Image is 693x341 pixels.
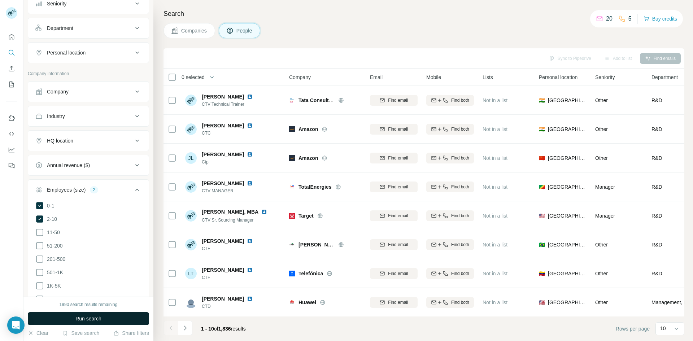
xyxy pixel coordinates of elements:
img: LinkedIn logo [247,94,253,100]
span: Ctp [202,159,261,165]
button: Find email [370,210,418,221]
span: 0 selected [182,74,205,81]
p: 10 [660,325,666,332]
span: Not in a list [483,184,507,190]
span: 🇧🇷 [539,241,545,248]
button: My lists [6,78,17,91]
span: [GEOGRAPHIC_DATA] [548,183,587,191]
button: Find both [426,124,474,135]
img: Logo of Cargill [289,242,295,248]
span: People [236,27,253,34]
span: Find both [451,299,469,306]
img: Logo of Huawei [289,300,295,305]
button: Find email [370,95,418,106]
span: [GEOGRAPHIC_DATA] [548,241,587,248]
span: [GEOGRAPHIC_DATA] [548,154,587,162]
button: Buy credits [644,14,677,24]
span: Not in a list [483,271,507,276]
span: Not in a list [483,300,507,305]
div: JL [185,152,197,164]
button: Search [6,46,17,59]
span: [PERSON_NAME], MBA [202,208,258,215]
span: [GEOGRAPHIC_DATA] [548,126,587,133]
img: Avatar [185,239,197,250]
span: Find both [451,213,469,219]
span: 🇻🇪 [539,270,545,277]
span: R&D [651,126,662,133]
span: 🇨🇳 [539,154,545,162]
span: Other [595,242,608,248]
span: [GEOGRAPHIC_DATA] [548,299,587,306]
span: 0-1 [44,202,54,209]
span: 51-200 [44,242,63,249]
img: Avatar [185,123,197,135]
span: Not in a list [483,126,507,132]
img: Logo of Tata Consultancy Services [289,97,295,103]
span: 1,836 [218,326,231,332]
span: CTD [202,303,261,310]
span: Find both [451,241,469,248]
span: Amazon [298,126,318,133]
span: Find email [388,126,408,132]
button: Find both [426,182,474,192]
span: 1 - 10 [201,326,214,332]
button: Enrich CSV [6,62,17,75]
span: [GEOGRAPHIC_DATA] [548,97,587,104]
span: Manager [595,213,615,219]
span: [GEOGRAPHIC_DATA] [548,270,587,277]
span: Not in a list [483,155,507,161]
img: LinkedIn logo [247,180,253,186]
span: CTF [202,274,261,281]
span: Rows per page [616,325,650,332]
span: of [214,326,218,332]
div: 1990 search results remaining [60,301,118,308]
span: Amazon [298,154,318,162]
button: Find both [426,210,474,221]
button: Industry [28,108,149,125]
span: [GEOGRAPHIC_DATA] [548,212,587,219]
img: LinkedIn logo [261,209,267,215]
button: Annual revenue ($) [28,157,149,174]
span: Other [595,97,608,103]
span: Companies [181,27,208,34]
span: CTF [202,245,261,252]
button: Find email [370,297,418,308]
span: 11-50 [44,229,60,236]
span: [PERSON_NAME] [202,93,244,100]
span: Find both [451,97,469,104]
span: Other [595,126,608,132]
span: Department [651,74,678,81]
span: [PERSON_NAME] [202,237,244,245]
span: Find email [388,270,408,277]
p: 20 [606,14,613,23]
span: Find both [451,126,469,132]
span: Find both [451,270,469,277]
button: Find both [426,297,474,308]
img: LinkedIn logo [247,296,253,302]
span: Other [595,300,608,305]
img: Logo of Telefónica [289,271,295,276]
span: 1K-5K [44,282,61,289]
button: Find both [426,95,474,106]
button: Find both [426,153,474,163]
button: Employees (size)2 [28,181,149,201]
span: R&D [651,97,662,104]
span: Seniority [595,74,615,81]
img: LinkedIn logo [247,152,253,157]
button: Find email [370,239,418,250]
span: Mobile [426,74,441,81]
div: Employees (size) [47,186,86,193]
span: Find email [388,241,408,248]
span: [PERSON_NAME] [202,151,244,158]
span: 2-10 [44,215,57,223]
div: Annual revenue ($) [47,162,90,169]
div: Industry [47,113,65,120]
span: Not in a list [483,213,507,219]
span: Company [289,74,311,81]
span: Manager [595,184,615,190]
span: R&D [651,270,662,277]
span: 🇮🇳 [539,126,545,133]
span: Run search [75,315,101,322]
span: CTV MANAGER [202,188,261,194]
span: Lists [483,74,493,81]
